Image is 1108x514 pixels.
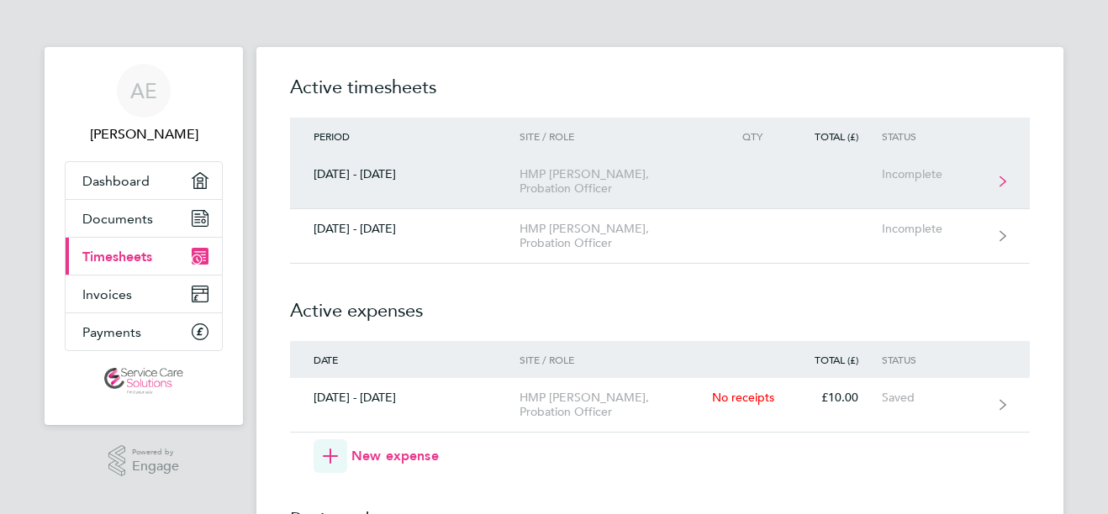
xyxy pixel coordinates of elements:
[314,129,350,143] span: Period
[520,354,712,365] div: Site / Role
[290,264,1030,341] h2: Active expenses
[132,459,179,474] span: Engage
[104,368,183,395] img: servicecare-logo-retina.png
[66,275,222,312] a: Invoices
[65,368,223,395] a: Go to home page
[66,200,222,237] a: Documents
[66,238,222,275] a: Timesheets
[290,155,1030,209] a: [DATE] - [DATE]HMP [PERSON_NAME], Probation OfficerIncomplete
[786,130,882,142] div: Total (£)
[786,391,882,405] div: £10.00
[520,222,712,250] div: HMP [PERSON_NAME], Probation Officer
[66,162,222,199] a: Dashboard
[786,354,882,365] div: Total (£)
[712,130,786,142] div: Qty
[132,445,179,459] span: Powered by
[130,80,157,102] span: AE
[882,354,985,365] div: Status
[45,47,243,425] nav: Main navigation
[82,286,132,302] span: Invoices
[290,74,1030,118] h2: Active timesheets
[520,391,712,419] div: HMP [PERSON_NAME], Probation Officer
[351,446,439,466] span: New expense
[66,313,222,350] a: Payments
[882,167,985,181] div: Incomplete
[65,64,223,144] a: AE[PERSON_NAME]
[882,391,985,405] div: Saved
[82,324,141,340] span: Payments
[882,130,985,142] div: Status
[882,222,985,236] div: Incomplete
[108,445,180,477] a: Powered byEngage
[290,209,1030,264] a: [DATE] - [DATE]HMP [PERSON_NAME], Probation OfficerIncomplete
[520,130,712,142] div: Site / Role
[82,173,150,189] span: Dashboard
[520,167,712,196] div: HMP [PERSON_NAME], Probation Officer
[82,249,152,265] span: Timesheets
[290,222,520,236] div: [DATE] - [DATE]
[712,391,786,405] div: No receipts
[290,391,520,405] div: [DATE] - [DATE]
[82,211,153,227] span: Documents
[290,354,520,365] div: Date
[65,124,223,144] span: Anna Evans
[290,167,520,181] div: [DATE] - [DATE]
[290,378,1030,433] a: [DATE] - [DATE]HMP [PERSON_NAME], Probation OfficerNo receipts£10.00Saved
[314,439,439,473] button: New expense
